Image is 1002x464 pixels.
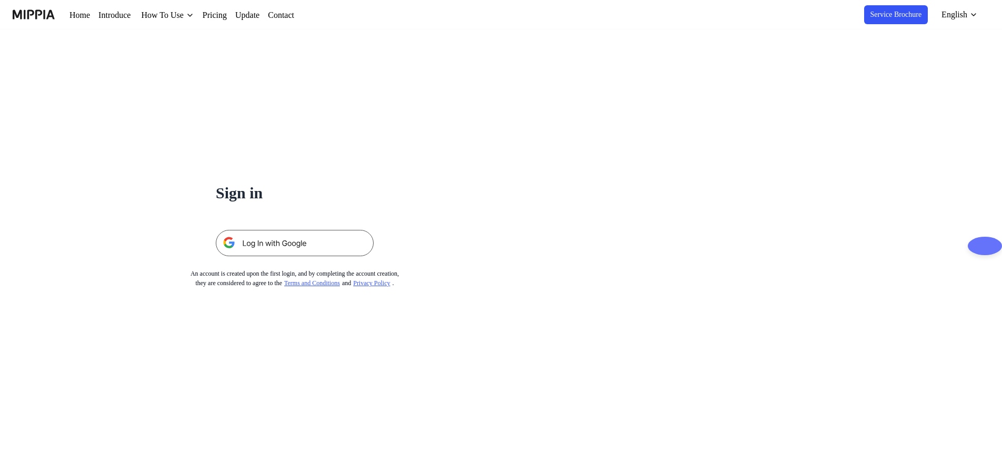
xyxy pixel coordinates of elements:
[216,230,374,256] img: 구글 로그인 버튼
[147,9,198,22] div: How To Use
[101,9,138,22] a: Introduce
[69,9,92,22] a: Home
[366,279,406,287] a: Privacy Policy
[215,9,241,22] a: Pricing
[938,8,969,21] div: English
[249,9,278,22] a: Update
[216,181,374,205] h1: Sign in
[285,279,350,287] a: Terms and Conditions
[147,9,206,22] button: How To Use
[173,269,417,288] div: An account is created upon the first login, and by completing the account creation, they are cons...
[198,11,206,19] img: down
[856,5,927,24] button: Service Brochure
[932,4,984,25] button: English
[286,9,318,22] a: Contact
